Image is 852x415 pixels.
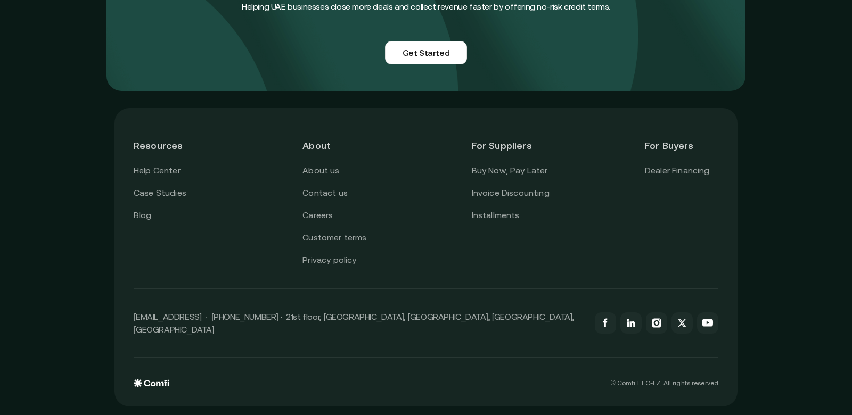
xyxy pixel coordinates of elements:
img: comfi logo [134,379,169,387]
a: Help Center [134,164,181,178]
a: Customer terms [302,231,366,245]
a: Buy Now, Pay Later [472,164,548,178]
p: [EMAIL_ADDRESS] · [PHONE_NUMBER] · 21st floor, [GEOGRAPHIC_DATA], [GEOGRAPHIC_DATA], [GEOGRAPHIC_... [134,310,584,336]
header: About [302,127,376,164]
p: © Comfi L.L.C-FZ, All rights reserved [611,379,718,387]
a: Case Studies [134,186,186,200]
a: Careers [302,209,333,222]
a: Contact us [302,186,348,200]
a: Get Started [385,41,468,64]
a: Invoice Discounting [472,186,550,200]
header: Resources [134,127,207,164]
a: Dealer Financing [645,164,710,178]
a: Privacy policy [302,253,356,267]
a: Blog [134,209,152,222]
a: Installments [472,209,520,222]
header: For Suppliers [472,127,550,164]
header: For Buyers [645,127,718,164]
a: About us [302,164,339,178]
